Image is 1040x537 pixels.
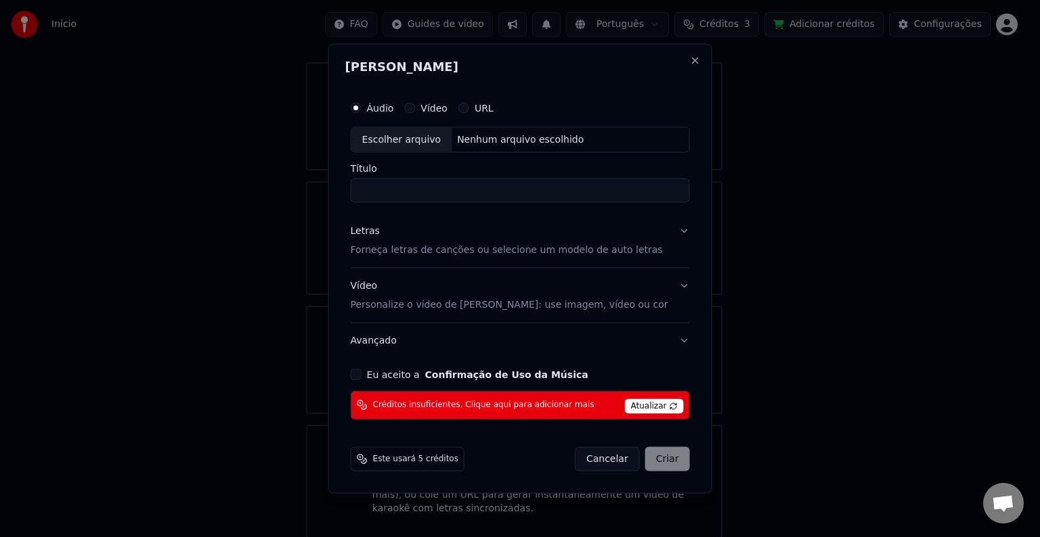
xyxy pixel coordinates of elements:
[420,103,448,113] label: Vídeo
[351,164,690,173] label: Título
[625,398,684,413] span: Atualizar
[452,133,589,147] div: Nenhum arquivo escolhido
[367,103,394,113] label: Áudio
[373,400,594,411] span: Créditos insuficientes. Clique aqui para adicionar mais
[351,128,452,152] div: Escolher arquivo
[373,453,458,464] span: Este usará 5 créditos
[345,61,695,73] h2: [PERSON_NAME]
[351,243,663,257] p: Forneça letras de canções ou selecione um modelo de auto letras
[475,103,494,113] label: URL
[351,225,380,238] div: Letras
[351,298,668,311] p: Personalize o vídeo de [PERSON_NAME]: use imagem, vídeo ou cor
[575,446,640,471] button: Cancelar
[351,268,690,323] button: VídeoPersonalize o vídeo de [PERSON_NAME]: use imagem, vídeo ou cor
[351,214,690,268] button: LetrasForneça letras de canções ou selecione um modelo de auto letras
[367,369,588,379] label: Eu aceito a
[351,323,690,358] button: Avançado
[425,369,588,379] button: Eu aceito a
[351,279,668,312] div: Vídeo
